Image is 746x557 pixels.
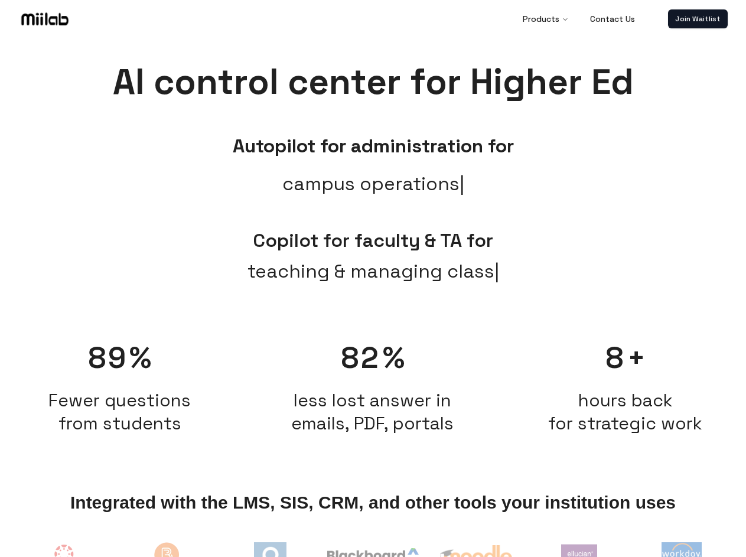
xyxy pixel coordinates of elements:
[668,9,728,28] a: Join Waitlist
[383,339,405,377] span: %
[247,257,499,285] span: teaching & managing class
[605,339,626,377] span: 8
[252,389,493,435] h2: less lost answer in emails, PDF, portals
[129,339,151,377] span: %
[19,10,71,28] img: Logo
[581,7,644,31] a: Contact Us
[548,389,702,435] span: hours back for strategic work
[627,339,646,377] span: +
[513,7,644,31] nav: Main
[253,229,493,252] span: Copilot for faculty & TA for
[233,134,514,158] b: Autopilot for administration for
[341,339,380,377] span: 82
[513,7,578,31] button: Products
[282,170,464,198] span: campus operations
[88,339,127,377] span: 89
[70,493,676,513] span: Integrated with the LMS, SIS, CRM, and other tools your institution uses
[113,59,634,105] span: AI control center for Higher Ed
